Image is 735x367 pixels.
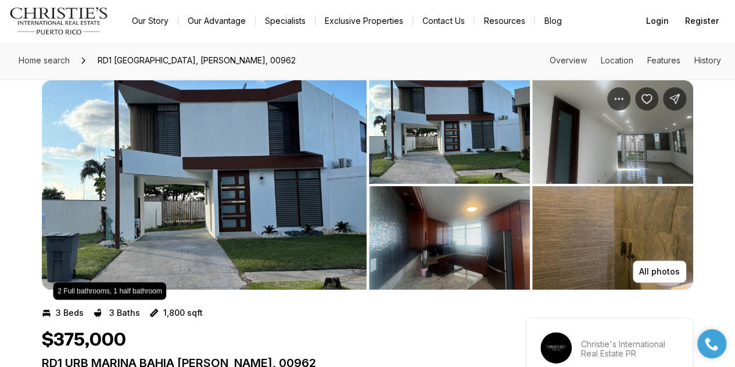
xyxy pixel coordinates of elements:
button: Save Property: RD1 URB MARINA BAHIA [635,87,658,111]
a: Skip to: Features [647,55,680,65]
p: 3 Beds [56,308,84,318]
button: View image gallery [532,186,693,290]
a: Resources [474,13,534,29]
p: 1,800 sqft [163,308,203,318]
button: View image gallery [532,80,693,184]
span: Home search [19,55,70,65]
h1: $375,000 [42,329,126,351]
a: Skip to: Overview [550,55,587,65]
a: Blog [535,13,571,29]
button: Contact Us [413,13,474,29]
button: Property options [607,87,630,111]
button: View image gallery [42,80,367,290]
nav: Page section menu [550,56,721,65]
p: Christie's International Real Estate PR [581,340,679,358]
p: All photos [639,267,680,276]
a: Skip to: Location [601,55,633,65]
button: View image gallery [369,186,530,290]
img: logo [9,7,109,35]
div: Listing Photos [42,80,693,290]
a: Exclusive Properties [315,13,413,29]
button: View image gallery [369,80,530,184]
button: 3 Baths [93,304,140,322]
li: 1 of 4 [42,80,367,290]
li: 2 of 4 [369,80,694,290]
button: Login [639,9,676,33]
button: All photos [633,261,686,283]
a: Our Story [123,13,178,29]
span: Register [685,16,719,26]
a: Skip to: History [694,55,721,65]
a: Our Advantage [178,13,255,29]
span: RD1 [GEOGRAPHIC_DATA], [PERSON_NAME], 00962 [93,51,300,70]
div: 2 Full bathrooms, 1 half bathroom [53,282,166,300]
span: Login [646,16,669,26]
a: Home search [14,51,74,70]
button: Share Property: RD1 URB MARINA BAHIA [663,87,686,111]
p: 3 Baths [109,308,140,318]
a: Specialists [256,13,315,29]
button: Register [678,9,726,33]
